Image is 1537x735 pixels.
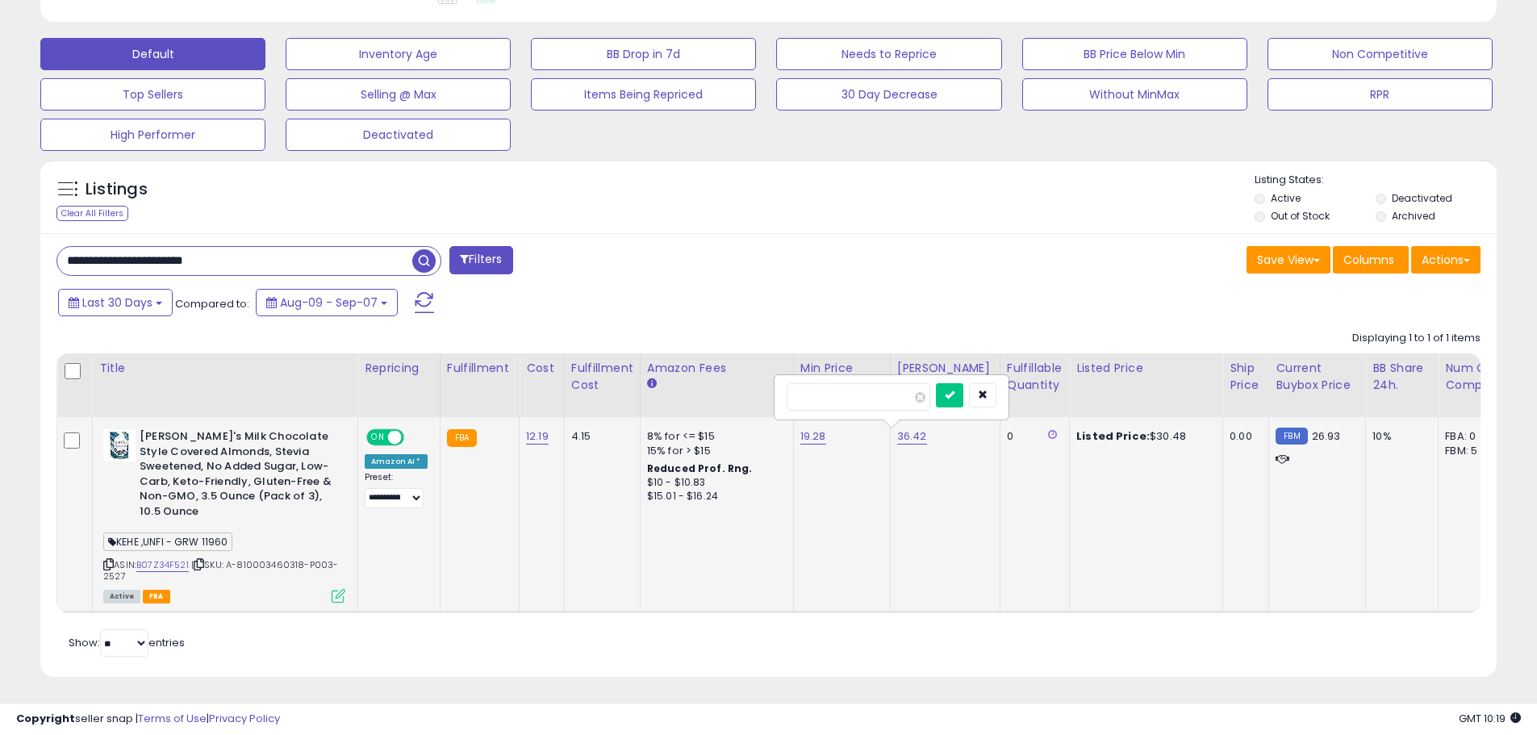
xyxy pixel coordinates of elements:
p: Listing States: [1255,173,1497,188]
div: Min Price [800,360,883,377]
div: 10% [1372,429,1426,444]
div: [PERSON_NAME] [897,360,993,377]
button: Non Competitive [1268,38,1493,70]
div: Preset: [365,472,428,508]
img: 41CT88u14WS._SL40_.jpg [103,429,136,461]
button: BB Drop in 7d [531,38,756,70]
div: FBA: 0 [1445,429,1498,444]
label: Archived [1392,209,1435,223]
b: [PERSON_NAME]'s Milk Chocolate Style Covered Almonds, Stevia Sweetened, No Added Sugar, Low-Carb,... [140,429,336,523]
div: Fulfillment [447,360,512,377]
h5: Listings [86,178,148,201]
div: Fulfillable Quantity [1007,360,1063,394]
button: Deactivated [286,119,511,151]
a: Terms of Use [138,711,207,726]
button: Save View [1247,246,1330,274]
strong: Copyright [16,711,75,726]
button: BB Price Below Min [1022,38,1247,70]
button: Filters [449,246,512,274]
span: All listings currently available for purchase on Amazon [103,590,140,603]
div: BB Share 24h. [1372,360,1431,394]
div: ASIN: [103,429,345,601]
label: Out of Stock [1271,209,1330,223]
span: Aug-09 - Sep-07 [280,294,378,311]
div: Fulfillment Cost [571,360,633,394]
div: 0.00 [1230,429,1256,444]
small: FBM [1276,428,1307,445]
div: $30.48 [1076,429,1210,444]
span: FBA [143,590,170,603]
div: Amazon Fees [647,360,787,377]
span: Compared to: [175,296,249,311]
b: Listed Price: [1076,428,1150,444]
div: Displaying 1 to 1 of 1 items [1352,331,1481,346]
span: Last 30 Days [82,294,152,311]
div: Current Buybox Price [1276,360,1359,394]
div: 8% for <= $15 [647,429,781,444]
button: Top Sellers [40,78,265,111]
small: FBA [447,429,477,447]
div: $15.01 - $16.24 [647,490,781,503]
button: Aug-09 - Sep-07 [256,289,398,316]
div: 15% for > $15 [647,444,781,458]
div: Ship Price [1230,360,1262,394]
button: Without MinMax [1022,78,1247,111]
div: Title [99,360,351,377]
a: Privacy Policy [209,711,280,726]
span: Show: entries [69,635,185,650]
span: 26.93 [1312,428,1341,444]
button: 30 Day Decrease [776,78,1001,111]
button: RPR [1268,78,1493,111]
label: Active [1271,191,1301,205]
div: seller snap | | [16,712,280,727]
button: Columns [1333,246,1409,274]
div: Clear All Filters [56,206,128,221]
span: ON [368,431,388,445]
div: Amazon AI * [365,454,428,469]
button: Actions [1411,246,1481,274]
div: 4.15 [571,429,628,444]
label: Deactivated [1392,191,1452,205]
div: Cost [526,360,558,377]
span: Columns [1343,252,1394,268]
button: High Performer [40,119,265,151]
span: 2025-10-8 10:19 GMT [1459,711,1521,726]
div: FBM: 5 [1445,444,1498,458]
a: 12.19 [526,428,549,445]
a: B07Z34F521 [136,558,189,572]
a: 36.42 [897,428,927,445]
button: Items Being Repriced [531,78,756,111]
button: Default [40,38,265,70]
small: Amazon Fees. [647,377,657,391]
span: | SKU: A-810003460318-P003-2527 [103,558,339,583]
span: KEHE ,UNFI - GRW 11960 [103,532,232,551]
button: Last 30 Days [58,289,173,316]
button: Inventory Age [286,38,511,70]
button: Selling @ Max [286,78,511,111]
div: Repricing [365,360,433,377]
div: Num of Comp. [1445,360,1504,394]
div: $10 - $10.83 [647,476,781,490]
div: 0 [1007,429,1057,444]
b: Reduced Prof. Rng. [647,461,753,475]
a: 19.28 [800,428,826,445]
span: OFF [402,431,428,445]
div: Listed Price [1076,360,1216,377]
button: Needs to Reprice [776,38,1001,70]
